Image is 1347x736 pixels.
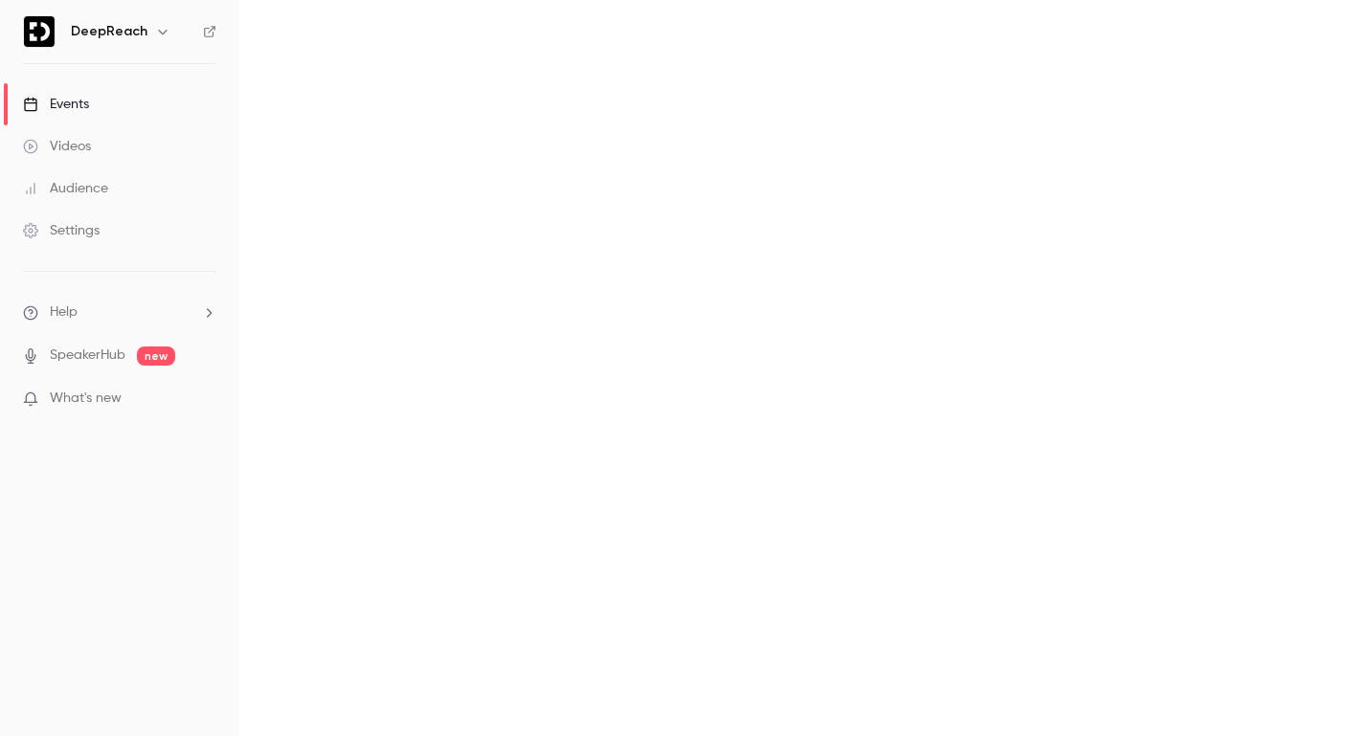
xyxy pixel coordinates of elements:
[50,389,122,409] span: What's new
[23,221,100,240] div: Settings
[71,22,147,41] h6: DeepReach
[50,346,125,366] a: SpeakerHub
[23,302,216,323] li: help-dropdown-opener
[24,16,55,47] img: DeepReach
[137,346,175,366] span: new
[23,179,108,198] div: Audience
[23,137,91,156] div: Videos
[23,95,89,114] div: Events
[50,302,78,323] span: Help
